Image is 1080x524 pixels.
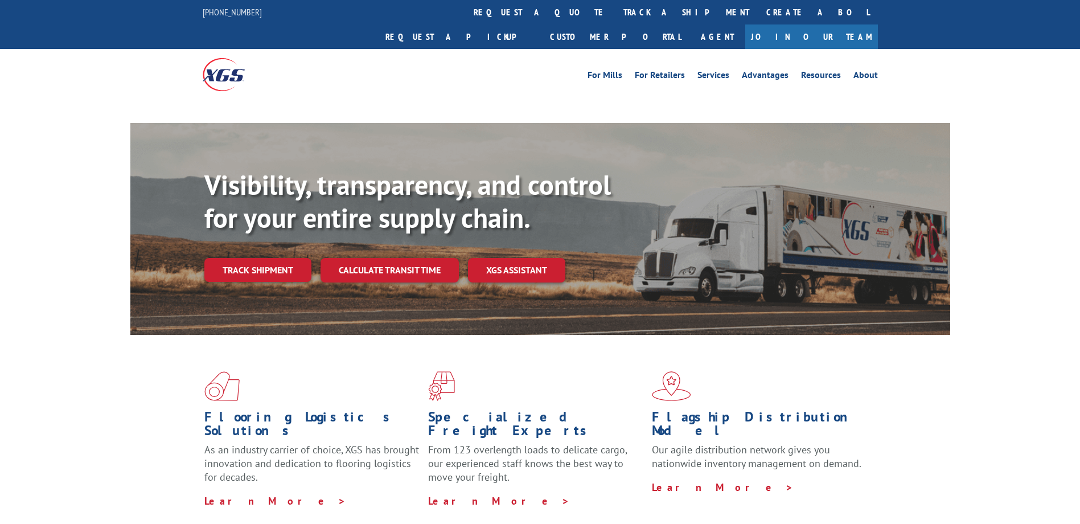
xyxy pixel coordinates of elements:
[428,410,643,443] h1: Specialized Freight Experts
[652,481,794,494] a: Learn More >
[541,24,689,49] a: Customer Portal
[203,6,262,18] a: [PHONE_NUMBER]
[697,71,729,83] a: Services
[652,410,867,443] h1: Flagship Distribution Model
[204,410,420,443] h1: Flooring Logistics Solutions
[588,71,622,83] a: For Mills
[652,371,691,401] img: xgs-icon-flagship-distribution-model-red
[204,371,240,401] img: xgs-icon-total-supply-chain-intelligence-red
[652,443,861,470] span: Our agile distribution network gives you nationwide inventory management on demand.
[204,167,611,235] b: Visibility, transparency, and control for your entire supply chain.
[801,71,841,83] a: Resources
[689,24,745,49] a: Agent
[321,258,459,283] a: Calculate transit time
[204,443,419,484] span: As an industry carrier of choice, XGS has brought innovation and dedication to flooring logistics...
[468,258,565,283] a: XGS ASSISTANT
[745,24,878,49] a: Join Our Team
[428,371,455,401] img: xgs-icon-focused-on-flooring-red
[377,24,541,49] a: Request a pickup
[742,71,789,83] a: Advantages
[204,258,311,282] a: Track shipment
[635,71,685,83] a: For Retailers
[428,443,643,494] p: From 123 overlength loads to delicate cargo, our experienced staff knows the best way to move you...
[204,494,346,507] a: Learn More >
[853,71,878,83] a: About
[428,494,570,507] a: Learn More >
